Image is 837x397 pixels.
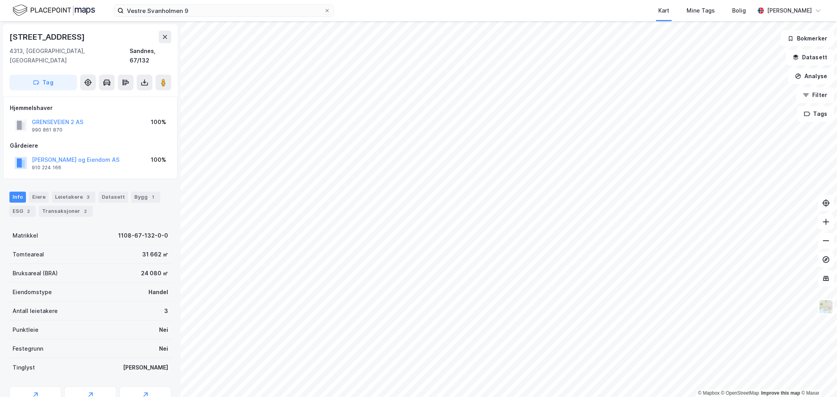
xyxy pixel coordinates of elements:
div: Bruksareal (BRA) [13,269,58,278]
a: Improve this map [761,390,800,396]
div: ESG [9,206,36,217]
button: Tag [9,75,77,90]
a: OpenStreetMap [721,390,759,396]
div: 910 224 166 [32,165,61,171]
div: 100% [151,155,166,165]
div: 100% [151,117,166,127]
div: Sandnes, 67/132 [130,46,171,65]
div: [PERSON_NAME] [123,363,168,372]
div: Bolig [732,6,746,15]
div: Tomteareal [13,250,44,259]
div: Bygg [131,192,160,203]
div: Eiere [29,192,49,203]
button: Bokmerker [781,31,834,46]
div: 24 080 ㎡ [141,269,168,278]
input: Søk på adresse, matrikkel, gårdeiere, leietakere eller personer [124,5,324,16]
div: Antall leietakere [13,306,58,316]
div: 4313, [GEOGRAPHIC_DATA], [GEOGRAPHIC_DATA] [9,46,130,65]
a: Mapbox [698,390,720,396]
div: Nei [159,344,168,353]
div: 2 [82,207,90,215]
div: 1108-67-132-0-0 [118,231,168,240]
div: Leietakere [52,192,95,203]
div: 31 662 ㎡ [142,250,168,259]
div: 3 [84,193,92,201]
div: Tinglyst [13,363,35,372]
div: 990 861 870 [32,127,62,133]
div: Mine Tags [687,6,715,15]
div: [STREET_ADDRESS] [9,31,86,43]
div: Gårdeiere [10,141,171,150]
div: Punktleie [13,325,38,335]
div: Kart [658,6,669,15]
button: Filter [796,87,834,103]
div: [PERSON_NAME] [767,6,812,15]
div: Info [9,192,26,203]
div: Festegrunn [13,344,43,353]
div: Transaksjoner [39,206,93,217]
div: Hjemmelshaver [10,103,171,113]
div: 2 [25,207,33,215]
iframe: Chat Widget [798,359,837,397]
div: Handel [148,287,168,297]
div: 3 [164,306,168,316]
div: Nei [159,325,168,335]
button: Tags [797,106,834,122]
div: Matrikkel [13,231,38,240]
img: logo.f888ab2527a4732fd821a326f86c7f29.svg [13,4,95,17]
div: 1 [149,193,157,201]
div: Kontrollprogram for chat [798,359,837,397]
button: Analyse [788,68,834,84]
div: Eiendomstype [13,287,52,297]
img: Z [819,299,833,314]
div: Datasett [99,192,128,203]
button: Datasett [786,49,834,65]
